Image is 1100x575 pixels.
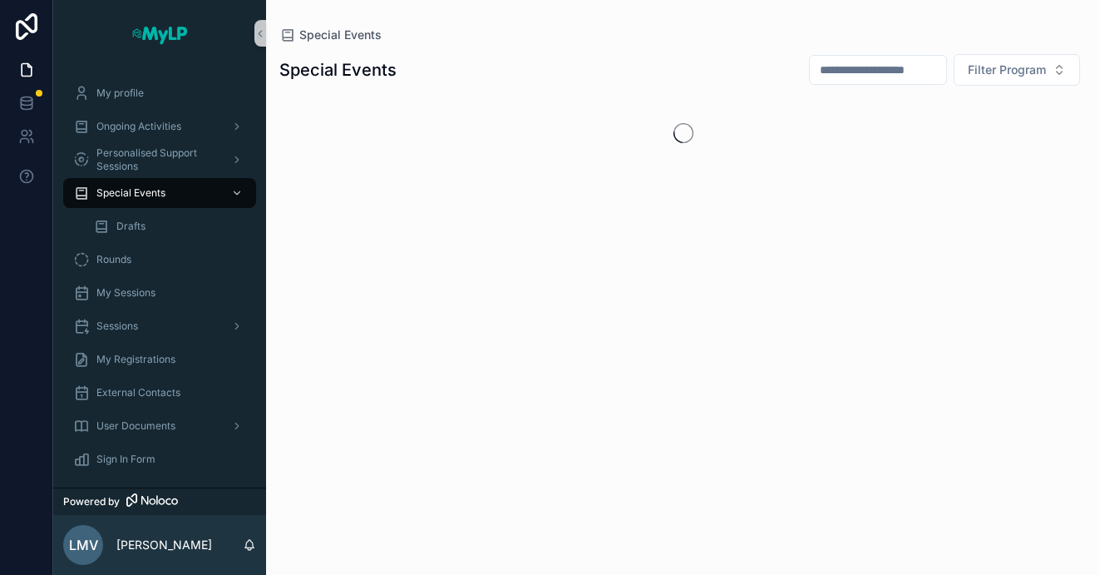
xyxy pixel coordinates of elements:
[96,320,138,333] span: Sessions
[63,78,256,108] a: My profile
[279,58,397,82] h1: Special Events
[96,286,155,300] span: My Sessions
[69,535,98,555] span: LMV
[63,345,256,374] a: My Registrations
[63,278,256,308] a: My Sessions
[63,444,256,474] a: Sign In Form
[131,20,189,47] img: App logo
[63,112,256,141] a: Ongoing Activities
[96,253,131,266] span: Rounds
[96,453,155,466] span: Sign In Form
[968,62,1046,78] span: Filter Program
[279,27,382,43] a: Special Events
[96,87,144,100] span: My profile
[96,146,218,173] span: Personalised Support Sessions
[53,67,266,488] div: scrollable content
[63,411,256,441] a: User Documents
[83,211,256,241] a: Drafts
[63,245,256,275] a: Rounds
[96,353,175,366] span: My Registrations
[96,419,175,433] span: User Documents
[53,488,266,515] a: Powered by
[116,220,146,233] span: Drafts
[96,386,180,399] span: External Contacts
[63,145,256,175] a: Personalised Support Sessions
[63,495,120,508] span: Powered by
[954,54,1080,86] button: Select Button
[96,120,181,133] span: Ongoing Activities
[96,186,165,200] span: Special Events
[299,27,382,43] span: Special Events
[116,537,212,553] p: [PERSON_NAME]
[63,311,256,341] a: Sessions
[63,378,256,408] a: External Contacts
[63,178,256,208] a: Special Events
